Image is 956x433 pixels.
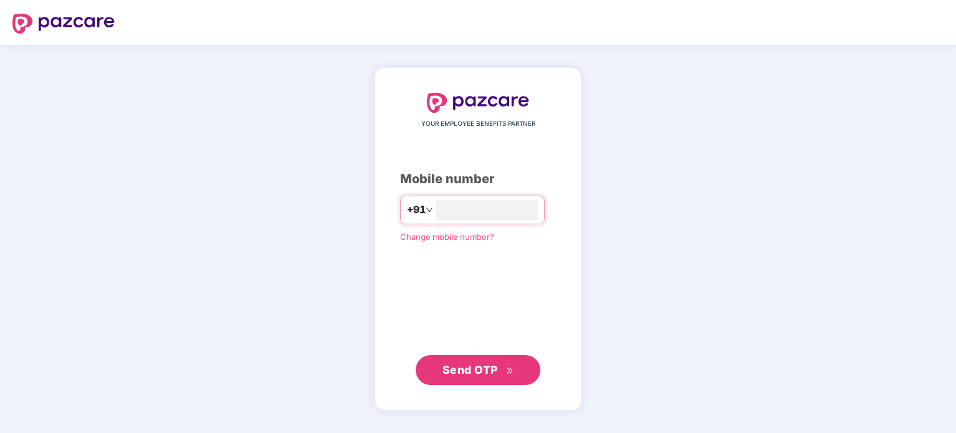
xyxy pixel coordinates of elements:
[506,367,514,375] span: double-right
[407,202,426,217] span: +91
[416,355,540,385] button: Send OTPdouble-right
[427,93,529,113] img: logo
[426,206,433,214] span: down
[421,119,535,129] span: YOUR EMPLOYEE BENEFITS PARTNER
[442,363,498,376] span: Send OTP
[400,169,556,189] div: Mobile number
[400,232,494,242] a: Change mobile number?
[12,14,115,34] img: logo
